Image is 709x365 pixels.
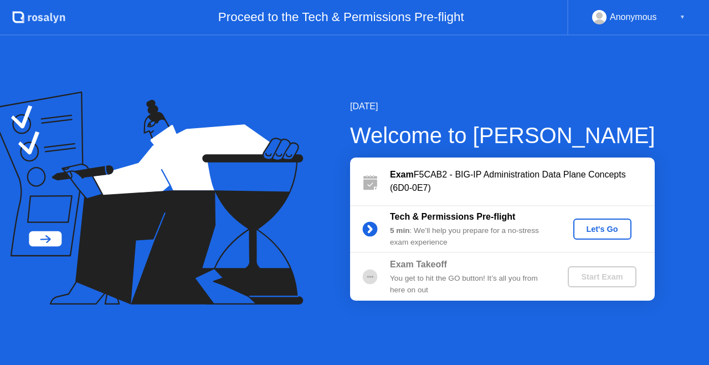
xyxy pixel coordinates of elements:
div: F5CAB2 - BIG-IP Administration Data Plane Concepts (6D0-0E7) [390,168,655,195]
div: Welcome to [PERSON_NAME] [350,119,655,152]
b: Tech & Permissions Pre-flight [390,212,515,221]
div: Start Exam [572,272,631,281]
div: : We’ll help you prepare for a no-stress exam experience [390,225,549,248]
div: Anonymous [610,10,657,24]
div: ▼ [680,10,685,24]
b: Exam [390,170,414,179]
button: Start Exam [568,266,636,287]
b: 5 min [390,226,410,235]
div: You get to hit the GO button! It’s all you from here on out [390,273,549,296]
b: Exam Takeoff [390,260,447,269]
button: Let's Go [573,219,631,240]
div: Let's Go [578,225,627,234]
div: [DATE] [350,100,655,113]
